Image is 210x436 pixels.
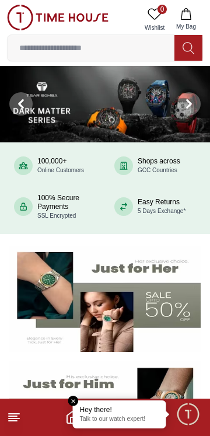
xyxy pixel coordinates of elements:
[171,22,201,31] span: My Bag
[37,212,76,219] span: SSL Encrypted
[138,157,180,175] div: Shops across
[80,405,159,414] div: Hey there!
[68,396,79,406] em: Close tooltip
[176,402,201,427] div: Chat Widget
[138,167,177,173] span: GCC Countries
[9,246,201,352] img: Women's Watches Banner
[140,5,169,34] a: 0Wishlist
[37,157,84,175] div: 100,000+
[138,208,185,214] span: 5 Days Exchange*
[37,194,96,220] div: 100% Secure Payments
[65,410,79,424] a: Home
[140,23,169,32] span: Wishlist
[7,5,108,30] img: ...
[138,198,185,215] div: Easy Returns
[169,5,203,34] button: My Bag
[157,5,167,14] span: 0
[37,167,84,173] span: Online Customers
[80,416,159,424] p: Talk to our watch expert!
